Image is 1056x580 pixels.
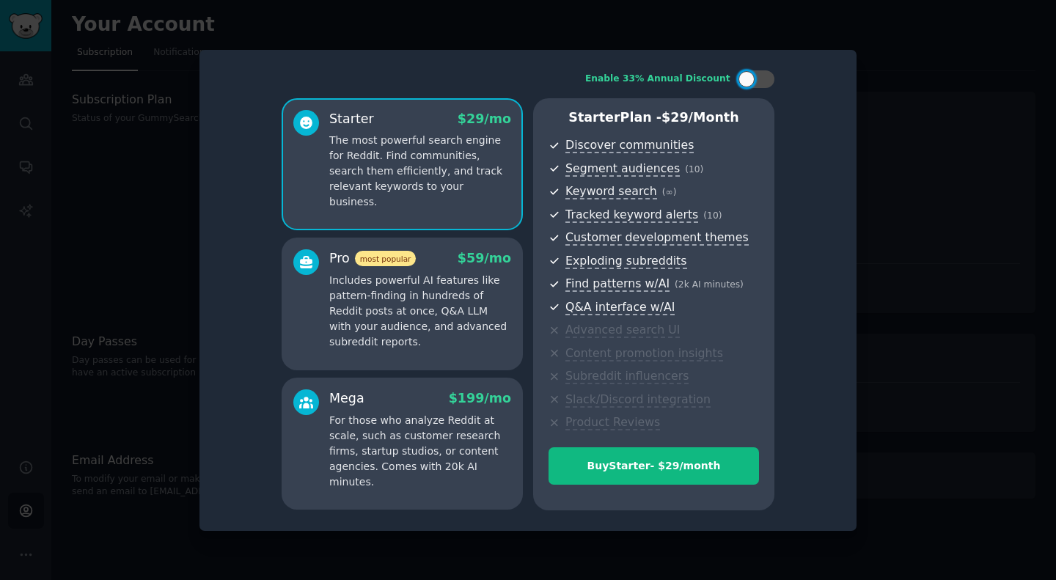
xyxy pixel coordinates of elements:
span: Advanced search UI [565,323,680,338]
span: ( 10 ) [685,164,703,175]
span: Segment audiences [565,161,680,177]
span: $ 29 /mo [458,111,511,126]
div: Buy Starter - $ 29 /month [549,458,758,474]
span: Tracked keyword alerts [565,208,698,223]
span: ( ∞ ) [662,187,677,197]
p: The most powerful search engine for Reddit. Find communities, search them efficiently, and track ... [329,133,511,210]
div: Enable 33% Annual Discount [585,73,730,86]
span: Keyword search [565,184,657,199]
p: Includes powerful AI features like pattern-finding in hundreds of Reddit posts at once, Q&A LLM w... [329,273,511,350]
span: Find patterns w/AI [565,276,670,292]
span: Exploding subreddits [565,254,686,269]
span: ( 2k AI minutes ) [675,279,744,290]
span: $ 59 /mo [458,251,511,265]
span: ( 10 ) [703,210,722,221]
span: Slack/Discord integration [565,392,711,408]
div: Mega [329,389,364,408]
p: Starter Plan - [549,109,759,127]
button: BuyStarter- $29/month [549,447,759,485]
div: Pro [329,249,416,268]
span: $ 199 /mo [449,391,511,405]
span: $ 29 /month [661,110,739,125]
span: Content promotion insights [565,346,723,361]
div: Starter [329,110,374,128]
span: Subreddit influencers [565,369,689,384]
span: Product Reviews [565,415,660,430]
p: For those who analyze Reddit at scale, such as customer research firms, startup studios, or conte... [329,413,511,490]
span: Discover communities [565,138,694,153]
span: Customer development themes [565,230,749,246]
span: most popular [355,251,417,266]
span: Q&A interface w/AI [565,300,675,315]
